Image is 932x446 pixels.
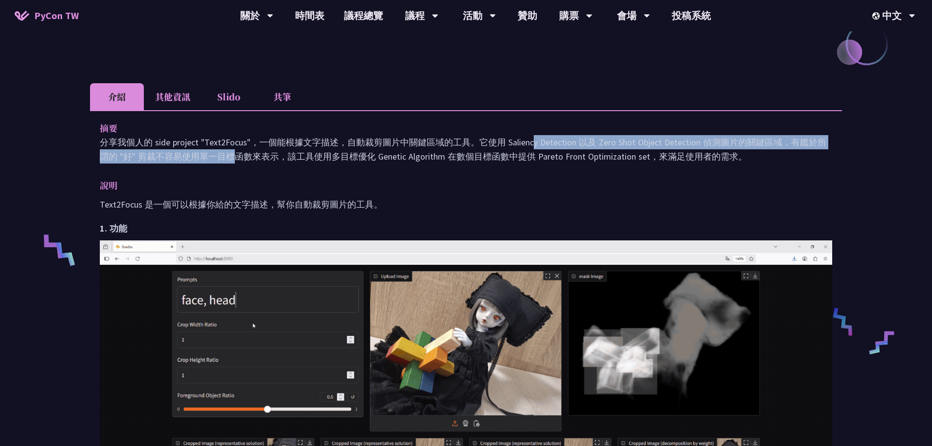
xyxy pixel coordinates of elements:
li: Slido [202,83,255,110]
p: 分享我個人的 side project "Text2Focus"，一個能根據文字描述，自動裁剪圖片中關鍵區域的工具。它使用 Saliency Detection 以及 Zero Shot Obj... [100,135,832,164]
li: 介紹 [90,83,144,110]
img: Home icon of PyCon TW 2025 [15,11,29,21]
li: 共筆 [255,83,309,110]
span: PyCon TW [34,8,79,23]
h2: 1. 功能 [100,221,832,235]
a: PyCon TW [5,3,89,28]
li: 其他資訊 [144,83,202,110]
p: Text2Focus 是一個可以根據你給的文字描述，幫你自動裁剪圖片的工具。 [100,197,832,211]
p: 摘要 [100,121,813,135]
img: Locale Icon [872,12,882,20]
p: 說明 [100,178,813,192]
